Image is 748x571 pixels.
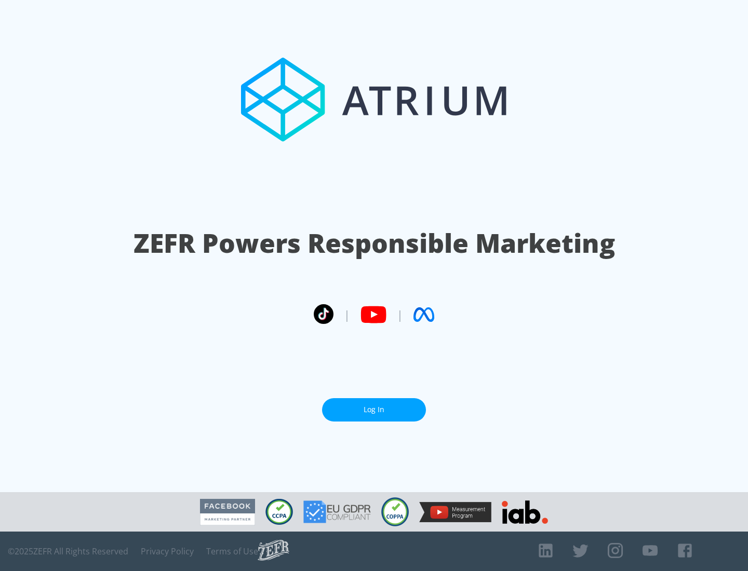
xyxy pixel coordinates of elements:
img: COPPA Compliant [381,497,409,526]
a: Terms of Use [206,546,258,556]
span: | [344,307,350,322]
img: CCPA Compliant [265,499,293,525]
img: IAB [502,500,548,524]
img: Facebook Marketing Partner [200,499,255,525]
span: © 2025 ZEFR All Rights Reserved [8,546,128,556]
h1: ZEFR Powers Responsible Marketing [133,225,615,261]
img: GDPR Compliant [303,500,371,523]
img: YouTube Measurement Program [419,502,491,522]
span: | [397,307,403,322]
a: Log In [322,398,426,422]
a: Privacy Policy [141,546,194,556]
